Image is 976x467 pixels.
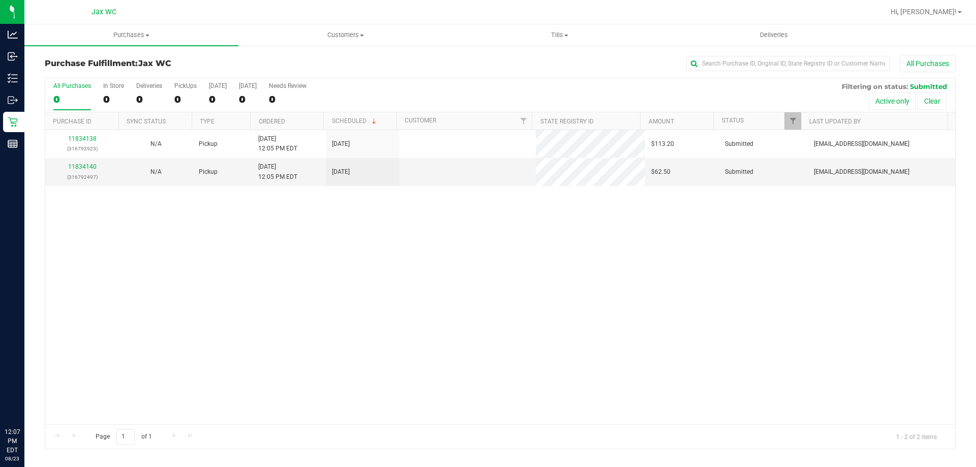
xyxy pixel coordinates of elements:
[150,168,162,175] span: Not Applicable
[269,82,307,89] div: Needs Review
[150,167,162,177] button: N/A
[5,455,20,462] p: 08/23
[209,82,227,89] div: [DATE]
[239,94,257,105] div: 0
[332,167,350,177] span: [DATE]
[138,58,171,68] span: Jax WC
[725,139,753,149] span: Submitted
[150,139,162,149] button: N/A
[200,118,215,125] a: Type
[51,172,113,182] p: (316792497)
[515,112,532,130] a: Filter
[814,167,909,177] span: [EMAIL_ADDRESS][DOMAIN_NAME]
[746,30,802,40] span: Deliveries
[814,139,909,149] span: [EMAIL_ADDRESS][DOMAIN_NAME]
[8,117,18,127] inline-svg: Retail
[809,118,861,125] a: Last Updated By
[900,55,956,72] button: All Purchases
[24,30,238,40] span: Purchases
[53,82,91,89] div: All Purchases
[51,144,113,153] p: (316792923)
[651,139,674,149] span: $113.20
[8,95,18,105] inline-svg: Outbound
[258,134,297,153] span: [DATE] 12:05 PM EDT
[199,139,218,149] span: Pickup
[136,94,162,105] div: 0
[53,94,91,105] div: 0
[174,82,197,89] div: PickUps
[53,118,91,125] a: Purchase ID
[116,429,135,445] input: 1
[239,30,452,40] span: Customers
[150,140,162,147] span: Not Applicable
[91,8,116,16] span: Jax WC
[8,51,18,61] inline-svg: Inbound
[10,386,41,416] iframe: Resource center
[8,73,18,83] inline-svg: Inventory
[5,427,20,455] p: 12:07 PM EDT
[209,94,227,105] div: 0
[136,82,162,89] div: Deliveries
[68,135,97,142] a: 11834138
[269,94,307,105] div: 0
[540,118,594,125] a: State Registry ID
[45,59,348,68] h3: Purchase Fulfillment:
[686,56,890,71] input: Search Purchase ID, Original ID, State Registry ID or Customer Name...
[24,24,238,46] a: Purchases
[649,118,674,125] a: Amount
[127,118,166,125] a: Sync Status
[784,112,801,130] a: Filter
[453,30,666,40] span: Tills
[918,92,947,110] button: Clear
[258,162,297,181] span: [DATE] 12:05 PM EDT
[888,429,945,444] span: 1 - 2 of 2 items
[452,24,666,46] a: Tills
[174,94,197,105] div: 0
[103,82,124,89] div: In Store
[910,82,947,90] span: Submitted
[259,118,285,125] a: Ordered
[239,82,257,89] div: [DATE]
[68,163,97,170] a: 11834140
[651,167,670,177] span: $62.50
[87,429,160,445] span: Page of 1
[722,117,744,124] a: Status
[238,24,452,46] a: Customers
[725,167,753,177] span: Submitted
[103,94,124,105] div: 0
[8,29,18,40] inline-svg: Analytics
[332,117,378,124] a: Scheduled
[891,8,957,16] span: Hi, [PERSON_NAME]!
[8,139,18,149] inline-svg: Reports
[667,24,881,46] a: Deliveries
[332,139,350,149] span: [DATE]
[869,92,916,110] button: Active only
[842,82,908,90] span: Filtering on status:
[199,167,218,177] span: Pickup
[405,117,436,124] a: Customer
